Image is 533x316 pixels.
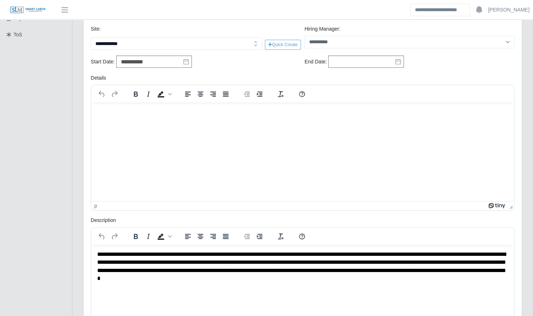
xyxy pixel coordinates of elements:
[275,231,287,241] button: Clear formatting
[182,89,194,99] button: Align left
[194,231,207,241] button: Align center
[241,231,253,241] button: Decrease indent
[94,203,97,209] div: p
[91,25,101,33] label: Site:
[410,4,470,16] input: Search
[488,6,529,14] a: [PERSON_NAME]
[296,89,308,99] button: Help
[207,89,219,99] button: Align right
[130,231,142,241] button: Bold
[488,203,506,209] a: Powered by Tiny
[10,6,46,14] img: SLM Logo
[155,231,173,241] div: Background color Black
[96,231,108,241] button: Undo
[14,32,22,37] span: ToS
[296,231,308,241] button: Help
[91,102,514,201] iframe: Rich Text Area
[506,201,514,210] div: Press the Up and Down arrow keys to resize the editor.
[142,231,154,241] button: Italic
[304,58,327,66] label: End Date:
[241,89,253,99] button: Decrease indent
[91,58,115,66] label: Start Date:
[130,89,142,99] button: Bold
[253,89,266,99] button: Increase indent
[96,89,108,99] button: Undo
[108,89,121,99] button: Redo
[194,89,207,99] button: Align center
[207,231,219,241] button: Align right
[142,89,154,99] button: Italic
[108,231,121,241] button: Redo
[155,89,173,99] div: Background color Black
[304,25,340,33] label: Hiring Manager:
[91,74,106,82] label: Details
[275,89,287,99] button: Clear formatting
[91,217,116,224] label: Description
[220,231,232,241] button: Justify
[220,89,232,99] button: Justify
[265,40,301,50] button: Quick Create
[253,231,266,241] button: Increase indent
[182,231,194,241] button: Align left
